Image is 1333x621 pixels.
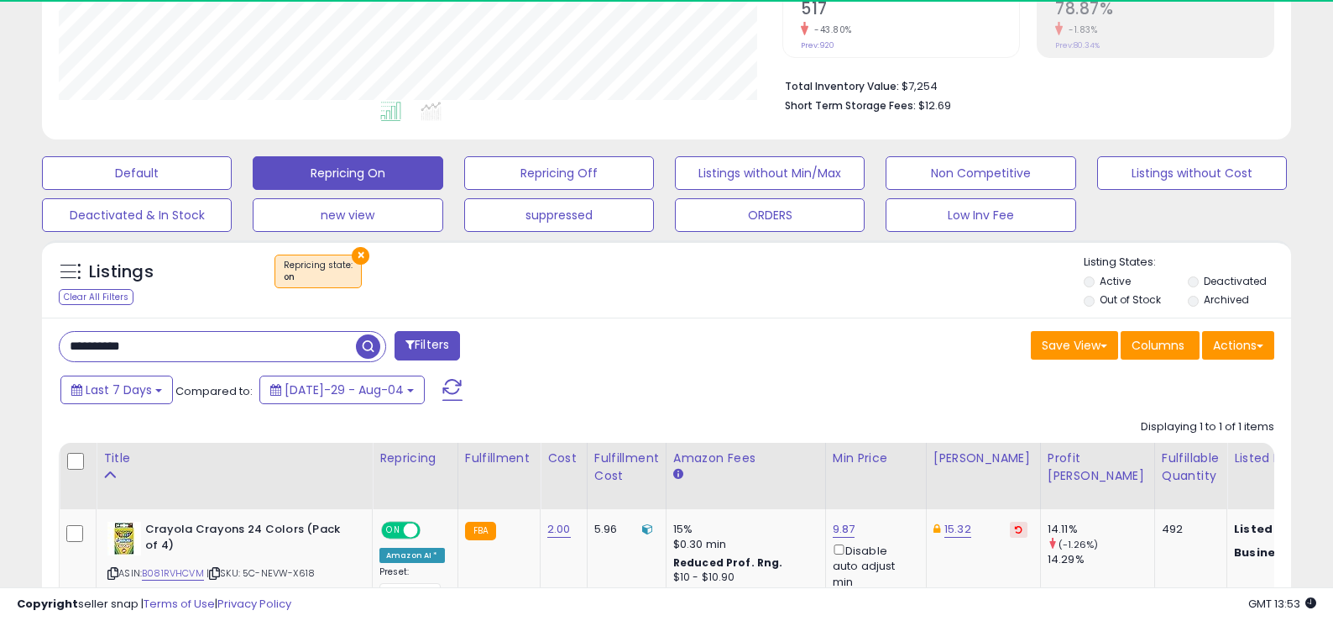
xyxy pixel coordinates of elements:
[785,98,916,113] b: Short Term Storage Fees:
[142,566,204,581] a: B081RVHCVM
[886,198,1075,232] button: Low Inv Fee
[103,450,365,467] div: Title
[465,522,496,540] small: FBA
[547,521,571,538] a: 2.00
[107,522,141,555] img: 51tbG--nKhL._SL40_.jpg
[465,450,533,467] div: Fulfillment
[1234,545,1326,560] b: Business Price:
[259,376,425,404] button: [DATE]-29 - Aug-04
[464,156,654,190] button: Repricing Off
[217,596,291,612] a: Privacy Policy
[785,79,899,93] b: Total Inventory Value:
[933,450,1033,467] div: [PERSON_NAME]
[1084,255,1291,271] p: Listing States:
[284,271,353,283] div: on
[1204,274,1267,288] label: Deactivated
[59,289,133,305] div: Clear All Filters
[395,331,460,360] button: Filters
[206,566,315,580] span: | SKU: 5C-NEVW-X618
[145,522,349,557] b: Crayola Crayons 24 Colors (Pack of 4)
[42,198,232,232] button: Deactivated & In Stock
[833,450,919,467] div: Min Price
[60,376,173,404] button: Last 7 Days
[418,524,445,538] span: OFF
[594,450,659,485] div: Fulfillment Cost
[284,259,353,284] span: Repricing state :
[253,156,442,190] button: Repricing On
[673,450,818,467] div: Amazon Fees
[1202,331,1274,360] button: Actions
[17,597,291,613] div: seller snap | |
[107,522,359,600] div: ASIN:
[17,596,78,612] strong: Copyright
[379,566,445,604] div: Preset:
[886,156,1075,190] button: Non Competitive
[673,467,683,482] small: Amazon Fees.
[1048,522,1154,537] div: 14.11%
[673,571,813,585] div: $10 - $10.90
[175,383,253,399] span: Compared to:
[547,450,580,467] div: Cost
[1248,596,1316,612] span: 2025-08-12 13:53 GMT
[1048,450,1147,485] div: Profit [PERSON_NAME]
[833,521,855,538] a: 9.87
[808,24,852,36] small: -43.80%
[144,596,215,612] a: Terms of Use
[42,156,232,190] button: Default
[86,382,152,398] span: Last 7 Days
[675,198,865,232] button: ORDERS
[1063,24,1097,36] small: -1.83%
[285,382,404,398] span: [DATE]-29 - Aug-04
[464,198,654,232] button: suppressed
[1121,331,1200,360] button: Columns
[594,522,653,537] div: 5.96
[1204,292,1249,307] label: Archived
[673,537,813,552] div: $0.30 min
[785,75,1262,95] li: $7,254
[89,261,154,284] h5: Listings
[253,198,442,232] button: new view
[1048,552,1154,567] div: 14.29%
[1100,292,1161,307] label: Out of Stock
[673,555,783,570] b: Reduced Prof. Rng.
[1059,538,1098,551] small: (-1.26%)
[1055,40,1100,50] small: Prev: 80.34%
[1162,522,1214,537] div: 492
[801,40,834,50] small: Prev: 920
[673,522,813,537] div: 15%
[833,541,913,590] div: Disable auto adjust min
[1141,419,1274,435] div: Displaying 1 to 1 of 1 items
[944,521,971,538] a: 15.32
[383,524,404,538] span: ON
[1234,521,1310,537] b: Listed Price:
[379,450,451,467] div: Repricing
[1132,337,1184,354] span: Columns
[675,156,865,190] button: Listings without Min/Max
[1097,156,1287,190] button: Listings without Cost
[379,548,445,563] div: Amazon AI *
[1162,450,1220,485] div: Fulfillable Quantity
[918,97,951,113] span: $12.69
[1031,331,1118,360] button: Save View
[352,247,369,265] button: ×
[1100,274,1131,288] label: Active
